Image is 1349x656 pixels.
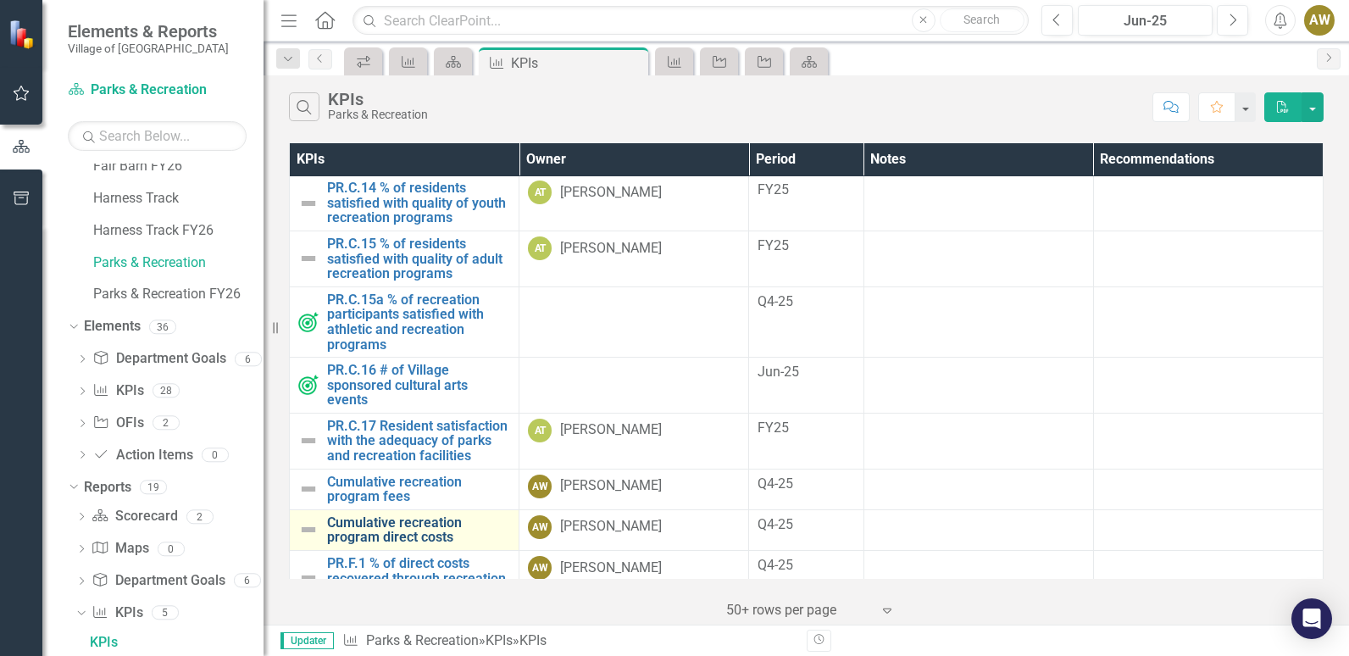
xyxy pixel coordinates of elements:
[863,509,1093,550] td: Double-Click to Edit
[298,312,319,332] img: On Target
[153,384,180,398] div: 28
[1093,286,1323,357] td: Double-Click to Edit
[366,632,479,648] a: Parks & Recreation
[758,292,854,312] div: Q4-25
[93,157,264,176] a: Fair Barn FY26
[560,239,662,259] div: [PERSON_NAME]
[93,189,264,208] a: Harness Track
[327,419,510,464] a: PR.C.17 Resident satisfaction with the adequacy of parks and recreation facilities
[327,292,510,352] a: PR.C.15a % of recreation participants satisfied with athletic and recreation programs
[327,363,510,408] a: PR.C.16 # of Village sponsored cultural arts events
[863,231,1093,286] td: Double-Click to Edit
[92,414,143,433] a: OFIs
[186,509,214,524] div: 2
[290,231,519,286] td: Double-Click to Edit Right Click for Context Menu
[560,559,662,578] div: [PERSON_NAME]
[486,632,513,648] a: KPIs
[1291,598,1332,639] div: Open Intercom Messenger
[235,352,262,366] div: 6
[152,606,179,620] div: 5
[92,507,177,526] a: Scorecard
[298,520,319,540] img: Not Defined
[93,253,264,273] a: Parks & Recreation
[158,542,185,556] div: 0
[863,175,1093,231] td: Double-Click to Edit
[1093,413,1323,469] td: Double-Click to Edit
[758,475,854,494] div: Q4-25
[963,13,1000,26] span: Search
[290,551,519,607] td: Double-Click to Edit Right Click for Context Menu
[298,431,319,451] img: Not Defined
[519,632,547,648] div: KPIs
[758,363,854,382] div: Jun-25
[1093,358,1323,414] td: Double-Click to Edit
[92,349,225,369] a: Department Goals
[8,19,38,49] img: ClearPoint Strategy
[758,556,854,575] div: Q4-25
[153,416,180,431] div: 2
[84,478,131,498] a: Reports
[560,517,662,536] div: [PERSON_NAME]
[528,475,552,498] div: AW
[290,413,519,469] td: Double-Click to Edit Right Click for Context Menu
[863,358,1093,414] td: Double-Click to Edit
[298,375,319,395] img: On Target
[1093,231,1323,286] td: Double-Click to Edit
[353,6,1029,36] input: Search ClearPoint...
[1078,5,1213,36] button: Jun-25
[90,635,264,650] div: KPIs
[290,509,519,550] td: Double-Click to Edit Right Click for Context Menu
[68,42,229,55] small: Village of [GEOGRAPHIC_DATA]
[863,413,1093,469] td: Double-Click to Edit
[327,181,510,225] a: PR.C.14 % of residents satisfied with quality of youth recreation programs
[328,90,428,108] div: KPIs
[280,632,334,649] span: Updater
[234,574,261,588] div: 6
[1093,175,1323,231] td: Double-Click to Edit
[758,515,854,535] div: Q4-25
[327,515,510,545] a: Cumulative recreation program direct costs
[560,183,662,203] div: [PERSON_NAME]
[758,236,854,256] div: FY25
[298,568,319,588] img: Not Defined
[328,108,428,121] div: Parks & Recreation
[758,181,854,200] div: FY25
[1304,5,1335,36] button: AW
[92,539,148,559] a: Maps
[528,556,552,580] div: AW
[528,419,552,442] div: AT
[528,236,552,260] div: AT
[940,8,1024,32] button: Search
[92,381,143,401] a: KPIs
[68,21,229,42] span: Elements & Reports
[92,446,192,465] a: Action Items
[93,285,264,304] a: Parks & Recreation FY26
[1093,551,1323,607] td: Double-Click to Edit
[92,603,142,623] a: KPIs
[290,286,519,357] td: Double-Click to Edit Right Click for Context Menu
[560,476,662,496] div: [PERSON_NAME]
[140,480,167,494] div: 19
[298,479,319,499] img: Not Defined
[528,181,552,204] div: AT
[290,358,519,414] td: Double-Click to Edit Right Click for Context Menu
[68,121,247,151] input: Search Below...
[758,419,854,438] div: FY25
[863,551,1093,607] td: Double-Click to Edit
[560,420,662,440] div: [PERSON_NAME]
[298,248,319,269] img: Not Defined
[1084,11,1207,31] div: Jun-25
[327,236,510,281] a: PR.C.15 % of residents satisfied with quality of adult recreation programs
[511,53,644,74] div: KPIs
[92,571,225,591] a: Department Goals
[68,81,247,100] a: Parks & Recreation
[528,515,552,539] div: AW
[202,448,229,462] div: 0
[1093,469,1323,509] td: Double-Click to Edit
[149,320,176,334] div: 36
[327,475,510,504] a: Cumulative recreation program fees
[86,629,264,656] a: KPIs
[342,631,794,651] div: » »
[298,193,319,214] img: Not Defined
